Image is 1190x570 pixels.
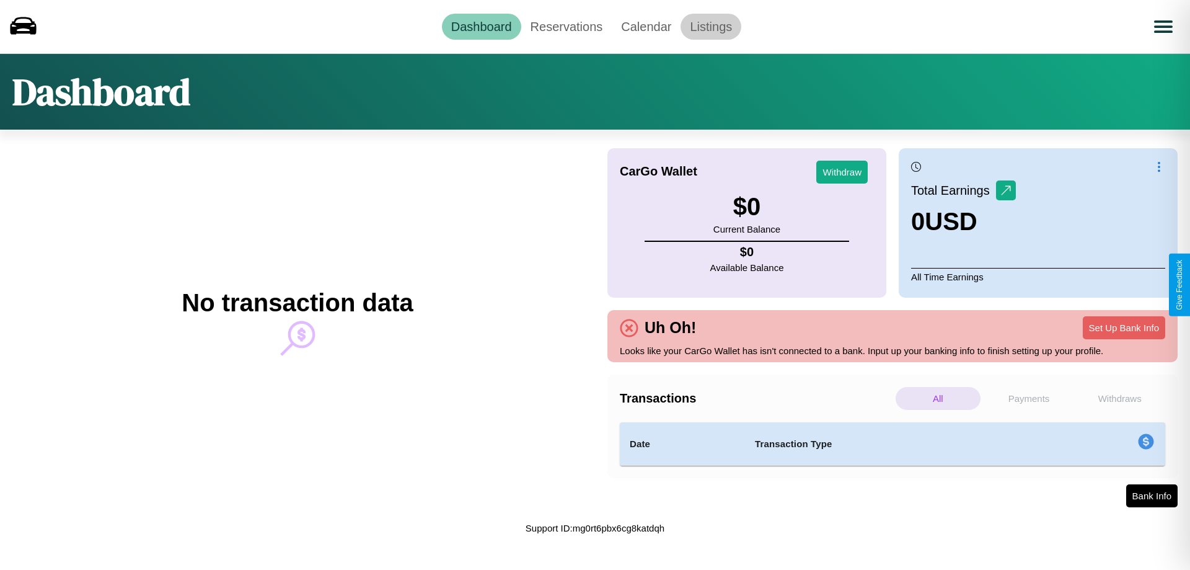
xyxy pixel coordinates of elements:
h4: Transaction Type [755,437,1036,452]
p: Current Balance [713,221,780,238]
button: Bank Info [1126,484,1178,507]
h4: Date [630,437,735,452]
button: Open menu [1146,9,1181,44]
h3: $ 0 [713,193,780,221]
table: simple table [620,422,1165,466]
a: Reservations [521,14,612,40]
p: All [896,387,981,410]
p: Available Balance [710,259,784,276]
h3: 0 USD [911,208,1016,236]
p: Payments [987,387,1072,410]
a: Listings [681,14,741,40]
h4: Uh Oh! [638,319,702,337]
h4: CarGo Wallet [620,164,697,179]
p: Support ID: mg0rt6pbx6cg8katdqh [526,520,664,537]
h4: Transactions [620,391,892,406]
button: Withdraw [816,161,868,184]
h1: Dashboard [12,66,190,117]
p: All Time Earnings [911,268,1165,285]
h4: $ 0 [710,245,784,259]
p: Looks like your CarGo Wallet has isn't connected to a bank. Input up your banking info to finish ... [620,342,1165,359]
a: Calendar [612,14,681,40]
div: Give Feedback [1175,260,1184,310]
button: Set Up Bank Info [1083,316,1165,339]
a: Dashboard [442,14,521,40]
h2: No transaction data [182,289,413,317]
p: Withdraws [1077,387,1162,410]
p: Total Earnings [911,179,996,202]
